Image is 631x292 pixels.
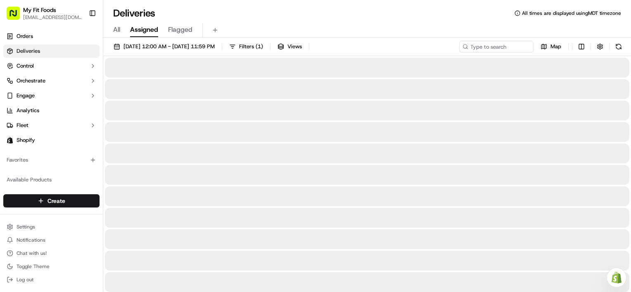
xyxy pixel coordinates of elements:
input: Type to search [459,41,534,52]
button: Log out [3,274,100,285]
span: Fleet [17,122,28,129]
span: Flagged [168,25,192,35]
h1: Deliveries [113,7,155,20]
div: Available Products [3,173,100,186]
button: Toggle Theme [3,261,100,272]
span: Shopify [17,137,35,144]
span: Analytics [17,107,39,114]
a: Analytics [3,104,100,117]
span: Chat with us! [17,250,47,257]
span: [DATE] 12:00 AM - [DATE] 11:59 PM [123,43,215,50]
span: Views [287,43,302,50]
span: ( 1 ) [256,43,263,50]
span: Assigned [130,25,158,35]
span: Orders [17,33,33,40]
span: All times are displayed using MDT timezone [522,10,621,16]
div: Favorites [3,153,100,167]
button: Engage [3,89,100,102]
button: Chat with us! [3,247,100,259]
button: Filters(1) [225,41,267,52]
button: Orchestrate [3,74,100,87]
span: Log out [17,276,33,283]
span: Settings [17,224,35,230]
span: Toggle Theme [17,263,50,270]
a: Orders [3,30,100,43]
button: Settings [3,221,100,233]
button: My Fit Foods [23,6,56,14]
button: Refresh [613,41,624,52]
button: Create [3,194,100,207]
a: Shopify [3,134,100,147]
button: Fleet [3,119,100,132]
button: [EMAIL_ADDRESS][DOMAIN_NAME] [23,14,82,21]
span: Create [47,197,65,205]
span: Map [550,43,561,50]
button: Map [537,41,565,52]
img: Shopify logo [7,137,13,144]
button: Views [274,41,306,52]
span: Filters [239,43,263,50]
span: Control [17,62,34,70]
span: Notifications [17,237,45,243]
span: Orchestrate [17,77,45,85]
a: Deliveries [3,45,100,58]
button: [DATE] 12:00 AM - [DATE] 11:59 PM [110,41,218,52]
span: All [113,25,120,35]
button: Notifications [3,234,100,246]
span: Engage [17,92,35,99]
button: My Fit Foods[EMAIL_ADDRESS][DOMAIN_NAME] [3,3,85,23]
span: Deliveries [17,47,40,55]
button: Control [3,59,100,73]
